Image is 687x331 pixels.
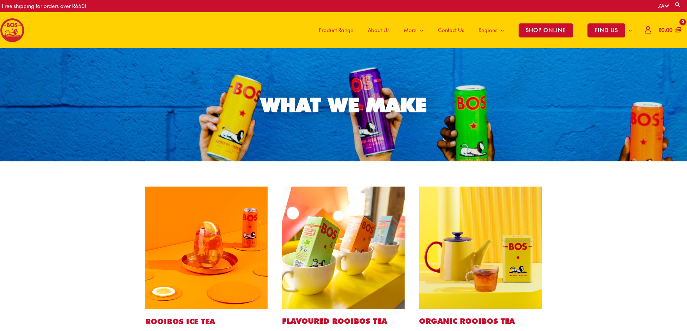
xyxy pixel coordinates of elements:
[404,19,417,41] span: More
[261,95,427,115] div: WHAT WE MAKE
[519,23,573,37] span: SHOP ONLINE
[511,12,580,48] a: SHOP ONLINE
[368,19,389,41] span: About Us
[658,3,669,9] a: ZA
[361,12,397,48] a: About Us
[438,19,464,41] span: Contact Us
[145,316,268,327] h1: ROOIBOS ICE TEA
[419,316,542,326] h2: Organic ROOIBOS TEA
[659,27,673,33] bdi: 0.00
[479,19,497,41] span: Regions
[319,19,353,41] span: Product Range
[431,12,471,48] a: Contact Us
[312,12,361,48] a: Product Range
[659,27,661,33] span: R
[306,12,639,48] nav: Site Navigation
[657,22,682,39] a: View Shopping Cart, empty
[587,23,625,37] span: FIND US
[471,12,511,48] a: Regions
[674,1,682,8] a: Search button
[282,316,405,326] h2: Flavoured ROOIBOS TEA
[397,12,431,48] a: More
